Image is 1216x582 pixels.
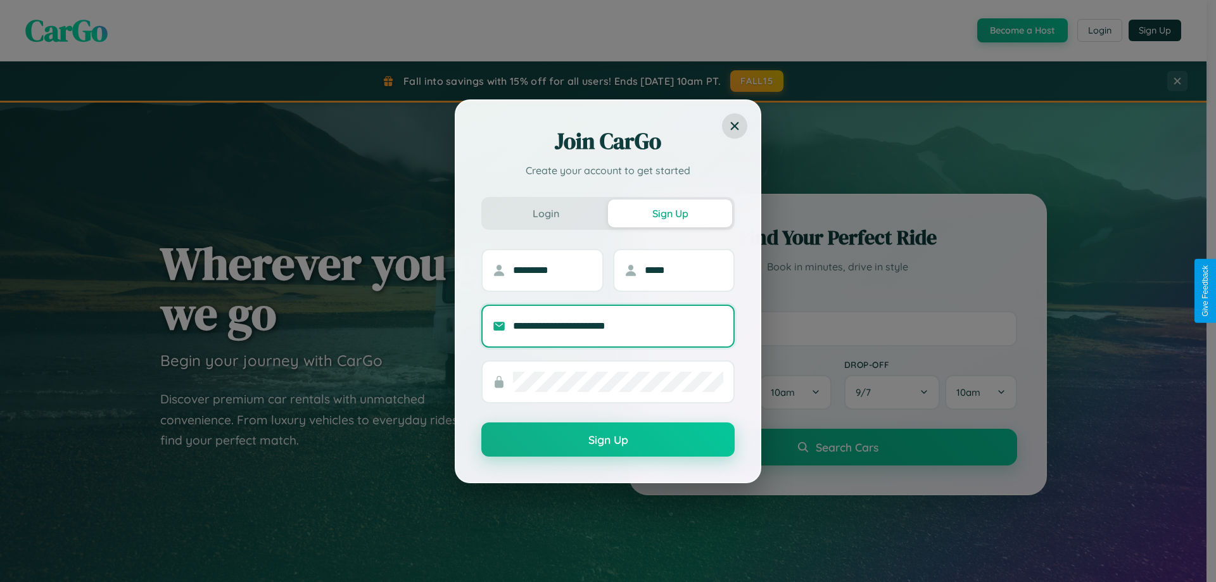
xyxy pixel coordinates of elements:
button: Sign Up [608,199,732,227]
div: Give Feedback [1201,265,1210,317]
p: Create your account to get started [481,163,735,178]
h2: Join CarGo [481,126,735,156]
button: Sign Up [481,422,735,457]
button: Login [484,199,608,227]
